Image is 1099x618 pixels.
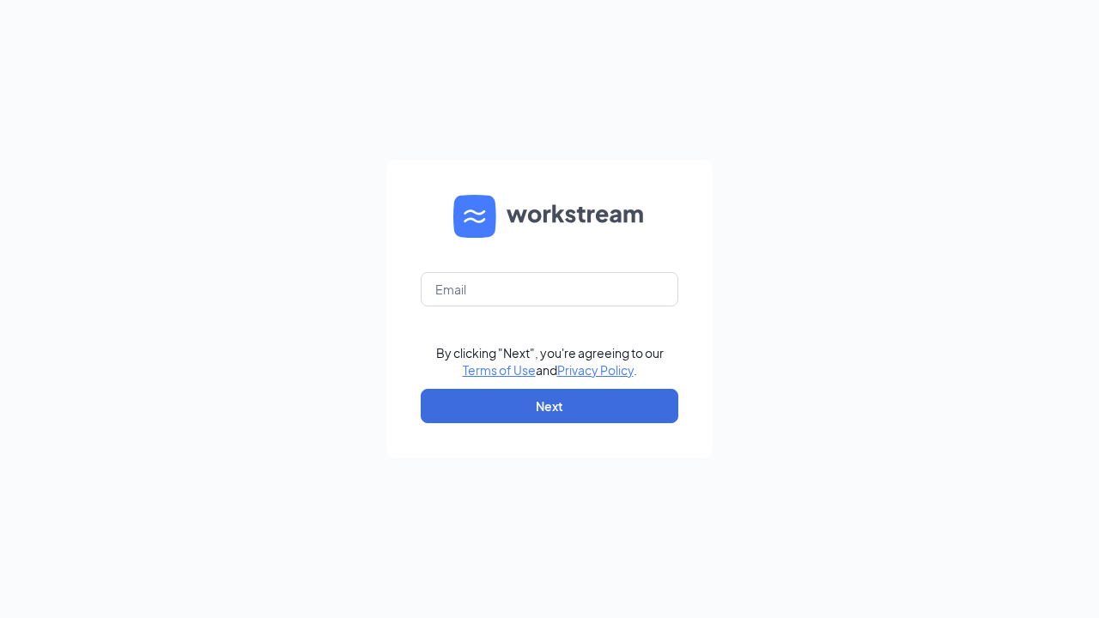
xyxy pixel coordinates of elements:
[557,362,634,378] a: Privacy Policy
[463,362,536,378] a: Terms of Use
[436,344,664,379] div: By clicking "Next", you're agreeing to our and .
[453,195,646,238] img: WS logo and Workstream text
[421,272,678,306] input: Email
[421,389,678,423] button: Next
